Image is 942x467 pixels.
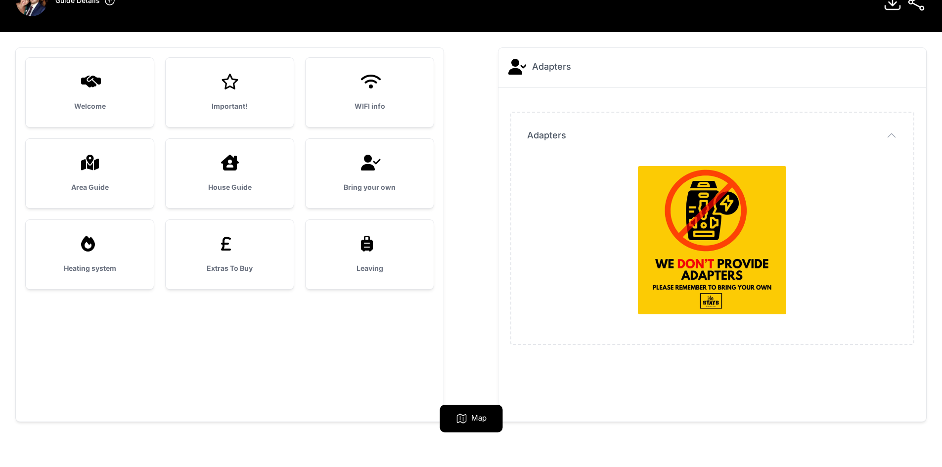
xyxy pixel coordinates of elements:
[471,413,487,425] p: Map
[181,263,278,273] h3: Extras To Buy
[321,182,418,192] h3: Bring your own
[527,128,566,142] span: Adapters
[47,13,65,21] span: xTiles
[166,220,294,289] a: Extras To Buy
[29,110,180,126] button: Clip a screenshot
[29,63,180,79] button: Clip a bookmark
[181,182,278,192] h3: House Guide
[42,182,138,192] h3: Area Guide
[166,139,294,208] a: House Guide
[45,114,90,122] span: Clip a screenshot
[29,94,180,110] button: Clip a block
[638,166,786,314] img: 3gypip9yzmolw1ogtr2euc5scczt
[45,98,77,106] span: Clip a block
[42,263,138,273] h3: Heating system
[41,416,74,427] span: Inbox Panel
[166,58,294,127] a: Important!
[26,58,154,127] a: Welcome
[527,128,897,142] button: Adapters
[42,101,138,111] h3: Welcome
[25,403,179,414] div: Destination
[321,263,418,273] h3: Leaving
[29,79,180,94] button: Clip a selection (Select text first)
[25,43,184,63] input: Untitled
[26,220,154,289] a: Heating system
[306,139,434,208] a: Bring your own
[45,83,132,90] span: Clip a selection (Select text first)
[532,60,571,74] h2: Adapters
[306,220,434,289] a: Leaving
[45,67,90,75] span: Clip a bookmark
[321,101,418,111] h3: WIFI info
[120,139,173,151] span: Clear all and close
[181,101,278,111] h3: Important!
[306,58,434,127] a: WIFI info
[26,139,154,208] a: Area Guide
